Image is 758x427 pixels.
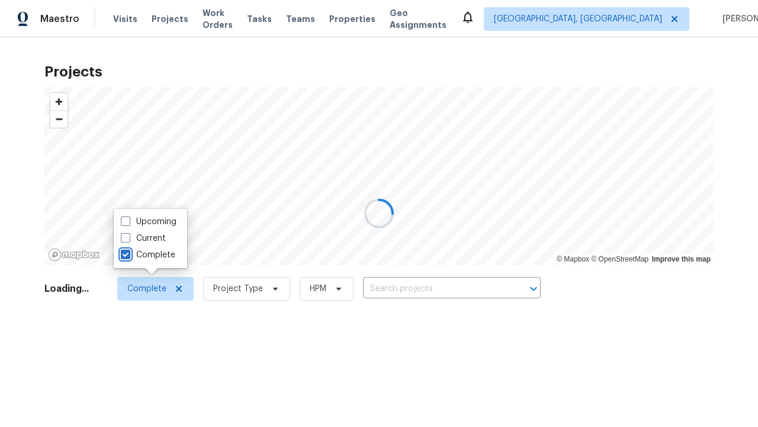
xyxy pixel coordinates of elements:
[48,248,100,262] a: Mapbox homepage
[121,249,175,261] label: Complete
[50,111,68,128] span: Zoom out
[591,255,648,263] a: OpenStreetMap
[557,255,589,263] a: Mapbox
[652,255,711,263] a: Improve this map
[50,110,68,128] button: Zoom out
[121,216,176,228] label: Upcoming
[121,232,166,244] label: Current
[50,93,68,110] button: Zoom in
